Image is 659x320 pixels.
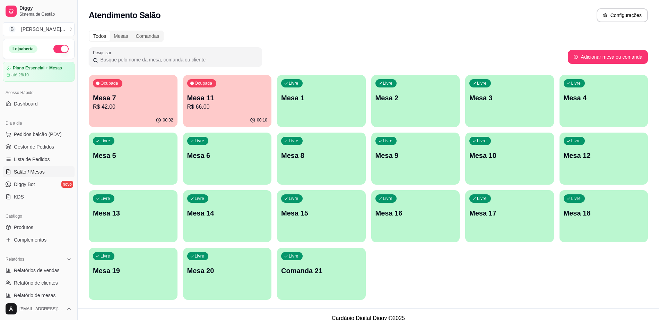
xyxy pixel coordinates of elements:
button: LivreMesa 12 [560,133,648,185]
button: LivreMesa 8 [277,133,366,185]
button: LivreMesa 15 [277,190,366,242]
button: LivreMesa 13 [89,190,177,242]
span: Pedidos balcão (PDV) [14,131,62,138]
p: Livre [289,138,298,144]
p: Mesa 8 [281,151,362,160]
h2: Atendimento Salão [89,10,161,21]
button: LivreMesa 4 [560,75,648,127]
p: Livre [571,196,581,201]
p: Ocupada [195,81,213,86]
button: LivreMesa 1 [277,75,366,127]
div: Catálogo [3,211,75,222]
span: Relatório de clientes [14,279,58,286]
span: Relatório de mesas [14,292,56,299]
a: Produtos [3,222,75,233]
button: LivreMesa 20 [183,248,272,300]
button: Select a team [3,22,75,36]
p: Livre [571,81,581,86]
button: LivreComanda 21 [277,248,366,300]
button: LivreMesa 6 [183,133,272,185]
div: Todos [89,31,110,41]
p: Mesa 17 [469,208,550,218]
button: [EMAIL_ADDRESS][DOMAIN_NAME] [3,301,75,317]
p: Comanda 21 [281,266,362,276]
button: LivreMesa 9 [371,133,460,185]
span: Relatórios de vendas [14,267,60,274]
p: Livre [195,138,205,144]
span: Diggy Bot [14,181,35,188]
span: B [9,26,16,33]
div: Comandas [132,31,163,41]
a: Relatório de mesas [3,290,75,301]
p: Mesa 6 [187,151,268,160]
a: KDS [3,191,75,202]
button: Alterar Status [53,45,69,53]
p: 00:02 [163,117,173,123]
p: Mesa 9 [375,151,456,160]
a: Lista de Pedidos [3,154,75,165]
p: Livre [289,253,298,259]
p: Mesa 14 [187,208,268,218]
a: Salão / Mesas [3,166,75,177]
p: Livre [195,253,205,259]
button: LivreMesa 2 [371,75,460,127]
p: Mesa 18 [564,208,644,218]
p: Mesa 15 [281,208,362,218]
p: Livre [101,196,110,201]
button: LivreMesa 16 [371,190,460,242]
p: Livre [571,138,581,144]
p: Livre [195,196,205,201]
a: Relatório de clientes [3,277,75,288]
button: LivreMesa 19 [89,248,177,300]
p: Livre [477,81,487,86]
a: Relatórios de vendas [3,265,75,276]
button: LivreMesa 5 [89,133,177,185]
button: Pedidos balcão (PDV) [3,129,75,140]
p: Mesa 10 [469,151,550,160]
input: Pesquisar [98,56,258,63]
button: OcupadaMesa 7R$ 42,0000:02 [89,75,177,127]
span: Sistema de Gestão [19,11,72,17]
a: Gestor de Pedidos [3,141,75,152]
span: Gestor de Pedidos [14,143,54,150]
div: Acesso Rápido [3,87,75,98]
p: Mesa 20 [187,266,268,276]
article: Plano Essencial + Mesas [13,66,62,71]
p: Livre [383,138,393,144]
p: 00:10 [257,117,267,123]
p: Mesa 7 [93,93,173,103]
label: Pesquisar [93,50,114,56]
a: Dashboard [3,98,75,109]
span: Dashboard [14,100,38,107]
a: DiggySistema de Gestão [3,3,75,19]
p: Mesa 13 [93,208,173,218]
p: Mesa 12 [564,151,644,160]
button: LivreMesa 14 [183,190,272,242]
a: Plano Essencial + Mesasaté 28/10 [3,62,75,82]
span: Lista de Pedidos [14,156,50,163]
span: Relatórios [6,256,24,262]
span: KDS [14,193,24,200]
span: Complementos [14,236,46,243]
p: Mesa 1 [281,93,362,103]
article: até 28/10 [11,72,29,78]
p: Mesa 16 [375,208,456,218]
div: Dia a dia [3,118,75,129]
span: Salão / Mesas [14,168,45,175]
p: Livre [289,196,298,201]
p: Mesa 5 [93,151,173,160]
p: Livre [383,196,393,201]
div: Mesas [110,31,132,41]
div: [PERSON_NAME] ... [21,26,65,33]
button: LivreMesa 3 [465,75,554,127]
button: LivreMesa 18 [560,190,648,242]
button: Adicionar mesa ou comanda [568,50,648,64]
p: R$ 66,00 [187,103,268,111]
span: [EMAIL_ADDRESS][DOMAIN_NAME] [19,306,63,312]
button: LivreMesa 17 [465,190,554,242]
p: Ocupada [101,81,118,86]
p: Mesa 11 [187,93,268,103]
div: Loja aberta [9,45,37,53]
a: Diggy Botnovo [3,179,75,190]
span: Diggy [19,5,72,11]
